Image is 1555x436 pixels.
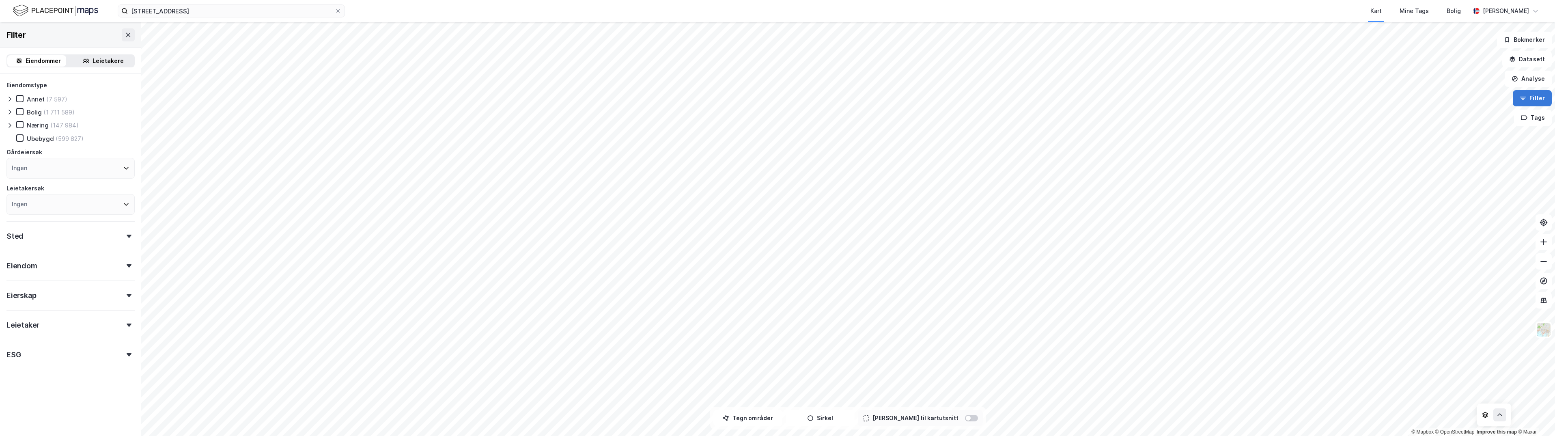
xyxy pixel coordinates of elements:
[872,413,958,423] div: [PERSON_NAME] til kartutsnitt
[26,56,61,66] div: Eiendommer
[128,5,335,17] input: Søk på adresse, matrikkel, gårdeiere, leietakere eller personer
[13,4,98,18] img: logo.f888ab2527a4732fd821a326f86c7f29.svg
[1411,429,1434,435] a: Mapbox
[6,320,39,330] div: Leietaker
[1514,397,1555,436] iframe: Chat Widget
[6,183,44,193] div: Leietakersøk
[1514,397,1555,436] div: Kontrollprogram for chat
[1477,429,1517,435] a: Improve this map
[27,95,45,103] div: Annet
[6,231,24,241] div: Sted
[6,28,26,41] div: Filter
[12,199,27,209] div: Ingen
[1400,6,1429,16] div: Mine Tags
[50,121,79,129] div: (147 984)
[1435,429,1475,435] a: OpenStreetMap
[6,350,21,360] div: ESG
[46,95,67,103] div: (7 597)
[1536,322,1551,337] img: Z
[6,291,36,300] div: Eierskap
[27,108,42,116] div: Bolig
[1483,6,1529,16] div: [PERSON_NAME]
[1497,32,1552,48] button: Bokmerker
[6,147,42,157] div: Gårdeiersøk
[43,108,75,116] div: (1 711 589)
[1447,6,1461,16] div: Bolig
[6,261,37,271] div: Eiendom
[27,135,54,142] div: Ubebygd
[1514,110,1552,126] button: Tags
[1505,71,1552,87] button: Analyse
[12,163,27,173] div: Ingen
[1502,51,1552,67] button: Datasett
[713,410,782,426] button: Tegn områder
[1513,90,1552,106] button: Filter
[27,121,49,129] div: Næring
[93,56,124,66] div: Leietakere
[56,135,84,142] div: (599 827)
[1370,6,1382,16] div: Kart
[6,80,47,90] div: Eiendomstype
[786,410,855,426] button: Sirkel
